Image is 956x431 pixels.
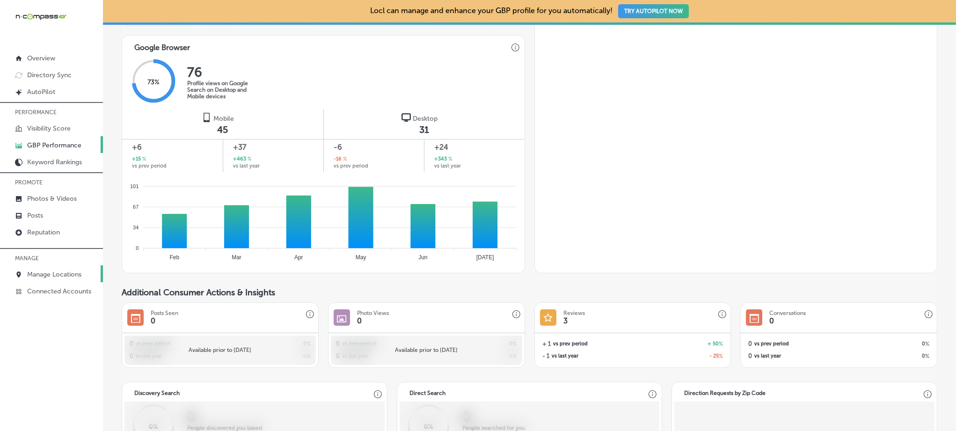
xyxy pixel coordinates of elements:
[618,4,689,18] button: TRY AUTOPILOT NOW
[232,254,241,261] tspan: Mar
[202,113,212,122] img: logo
[27,124,71,132] p: Visibility Score
[769,310,806,316] h3: Conversations
[563,310,585,316] h3: Reviews
[130,183,139,189] tspan: 101
[357,316,362,325] h1: 0
[839,341,929,347] h2: 0
[925,353,929,359] span: %
[925,341,929,347] span: %
[356,254,366,261] tspan: May
[187,80,262,100] p: Profile views on Google Search on Desktop and Mobile devices
[342,155,347,163] span: %
[246,155,251,163] span: %
[233,142,314,153] span: +37
[27,212,43,219] p: Posts
[133,225,139,230] tspan: 34
[754,341,789,346] span: vs prev period
[217,124,228,135] span: 45
[294,254,303,261] tspan: Apr
[476,254,494,261] tspan: [DATE]
[419,124,429,135] span: 31
[719,353,723,359] span: %
[719,341,723,347] span: %
[402,382,453,399] h3: Direct Search
[401,113,411,122] img: logo
[133,204,139,210] tspan: 67
[434,142,515,153] span: +24
[27,195,77,203] p: Photos & Videos
[447,155,452,163] span: %
[15,12,66,21] img: 660ab0bf-5cc7-4cb8-ba1c-48b5ae0f18e60NCTV_CLogo_TV_Black_-500x88.png
[132,142,213,153] span: +6
[187,65,262,80] h2: 76
[413,115,438,123] span: Desktop
[633,353,723,359] h2: - 25
[151,310,178,316] h3: Posts Seen
[27,270,81,278] p: Manage Locations
[151,316,155,325] h1: 0
[136,245,139,251] tspan: 0
[127,382,187,399] h3: Discovery Search
[553,341,588,346] span: vs prev period
[334,142,415,153] span: -6
[434,163,461,168] span: vs last year
[334,155,347,163] h2: -16
[357,310,389,316] h3: Photo Views
[189,347,251,353] p: Available prior to [DATE]
[27,54,55,62] p: Overview
[233,155,251,163] h2: +463
[122,287,275,298] span: Additional Consumer Actions & Insights
[169,254,179,261] tspan: Feb
[27,228,60,236] p: Reputation
[132,163,167,168] span: vs prev period
[27,88,55,96] p: AutoPilot
[769,316,774,325] h1: 0
[754,353,781,358] span: vs last year
[147,78,160,86] span: 73 %
[27,158,82,166] p: Keyword Rankings
[395,347,458,353] p: Available prior to [DATE]
[132,155,146,163] h2: +15
[27,71,72,79] p: Directory Sync
[141,155,146,163] span: %
[27,141,81,149] p: GBP Performance
[213,115,234,123] span: Mobile
[418,254,427,261] tspan: Jun
[677,382,773,399] h3: Direction Requests by Zip Code
[839,353,929,359] h2: 0
[542,340,551,347] h2: + 1
[552,353,578,358] span: vs last year
[748,340,752,347] h2: 0
[127,36,197,55] h3: Google Browser
[27,287,91,295] p: Connected Accounts
[434,155,452,163] h2: +343
[633,341,723,347] h2: + 50
[542,352,549,359] h2: - 1
[334,163,368,168] span: vs prev period
[563,316,568,325] h1: 3
[233,163,260,168] span: vs last year
[748,352,752,359] h2: 0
